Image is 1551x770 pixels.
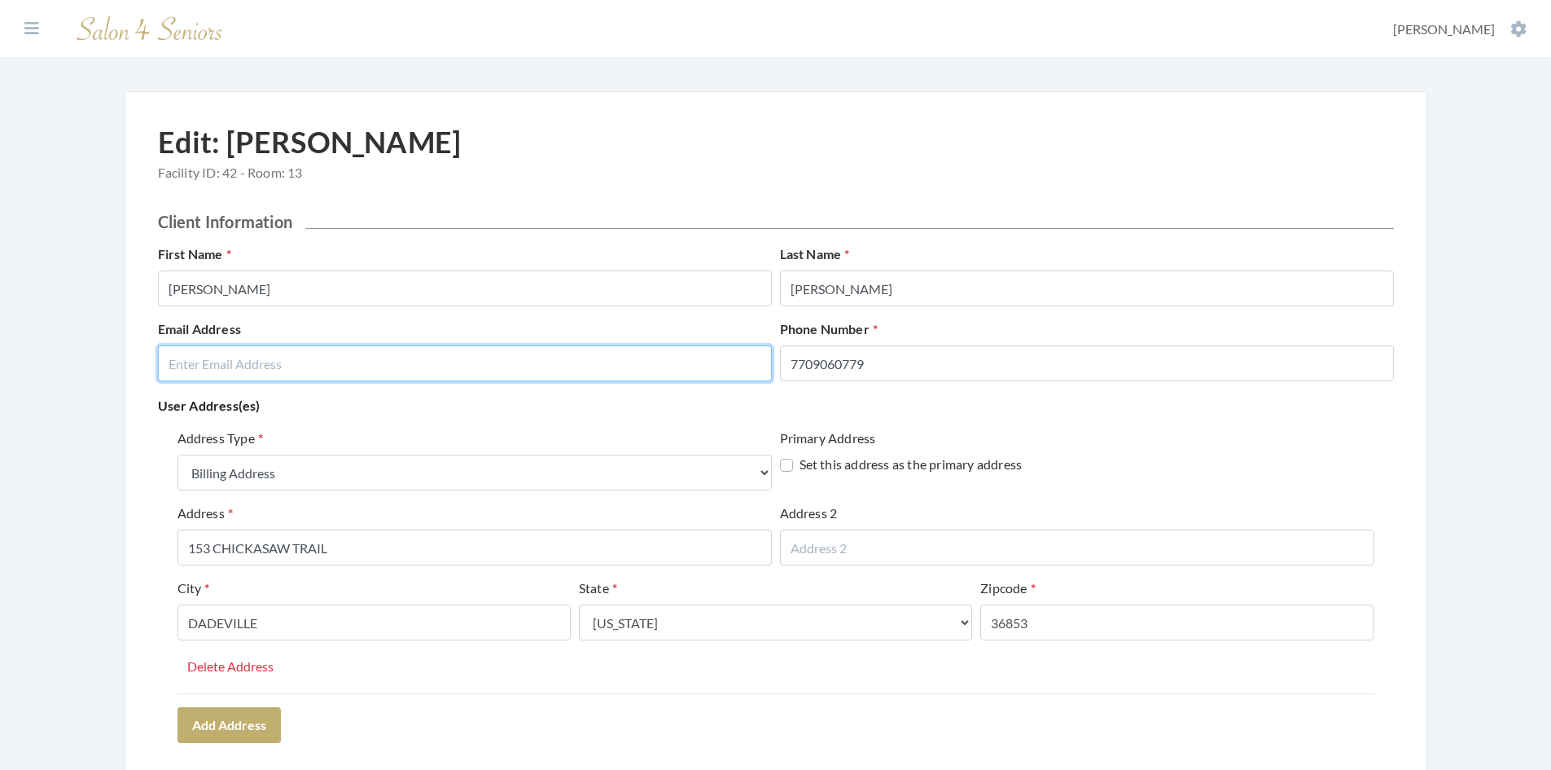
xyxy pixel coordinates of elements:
h1: Edit: [PERSON_NAME] [158,125,462,192]
label: Address Type [177,429,264,448]
img: Salon 4 Seniors [68,10,231,48]
input: Enter Email Address [158,345,772,381]
input: Zipcode [980,605,1374,640]
label: State [579,579,617,598]
label: Last Name [780,244,850,264]
span: [PERSON_NAME] [1393,21,1495,37]
label: Phone Number [780,319,878,339]
button: Delete Address [177,653,283,680]
label: First Name [158,244,231,264]
input: City [177,605,571,640]
h2: Client Information [158,212,1394,231]
input: Enter Last Name [780,271,1394,306]
label: Primary Address [780,429,876,448]
button: [PERSON_NAME] [1388,20,1531,38]
input: Address [177,530,772,565]
label: Set this address as the primary address [780,455,1023,474]
input: Address 2 [780,530,1374,565]
button: Add Address [177,707,281,743]
label: Email Address [158,319,242,339]
input: Enter First Name [158,271,772,306]
span: Facility ID: 42 - Room: 13 [158,163,462,183]
label: Address [177,504,234,523]
label: City [177,579,210,598]
label: Zipcode [980,579,1036,598]
label: Address 2 [780,504,838,523]
input: Enter Phone Number [780,345,1394,381]
p: User Address(es) [158,394,1394,417]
